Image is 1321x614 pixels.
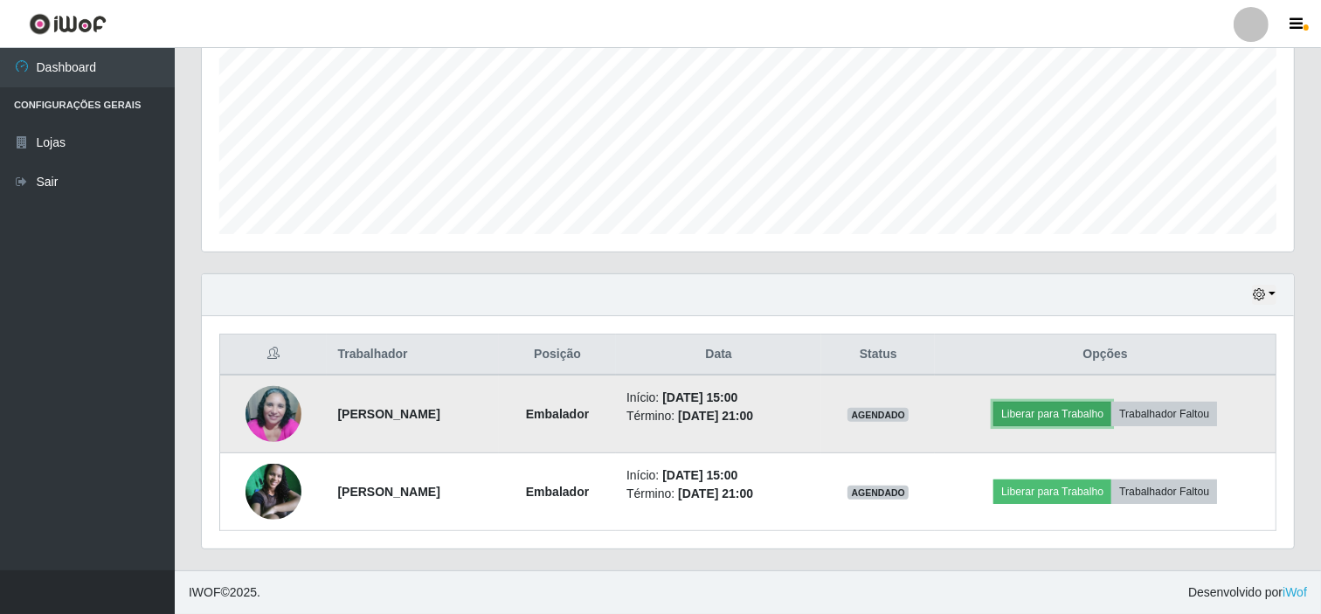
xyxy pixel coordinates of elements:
[189,583,260,602] span: © 2025 .
[1188,583,1307,602] span: Desenvolvido por
[526,485,589,499] strong: Embalador
[847,486,909,500] span: AGENDADO
[246,464,301,520] img: 1743109633482.jpeg
[526,407,589,421] strong: Embalador
[935,335,1276,376] th: Opções
[821,335,935,376] th: Status
[499,335,616,376] th: Posição
[29,13,107,35] img: CoreUI Logo
[626,466,811,485] li: Início:
[993,402,1111,426] button: Liberar para Trabalho
[678,486,753,500] time: [DATE] 21:00
[189,585,221,599] span: IWOF
[626,407,811,425] li: Término:
[337,407,439,421] strong: [PERSON_NAME]
[1111,479,1217,504] button: Trabalhador Faltou
[626,485,811,503] li: Término:
[678,409,753,423] time: [DATE] 21:00
[1283,585,1307,599] a: iWof
[662,390,737,404] time: [DATE] 15:00
[662,468,737,482] time: [DATE] 15:00
[847,408,909,422] span: AGENDADO
[993,479,1111,504] button: Liberar para Trabalho
[626,389,811,407] li: Início:
[337,485,439,499] strong: [PERSON_NAME]
[246,364,301,464] img: 1694357568075.jpeg
[327,335,499,376] th: Trabalhador
[1111,402,1217,426] button: Trabalhador Faltou
[616,335,821,376] th: Data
